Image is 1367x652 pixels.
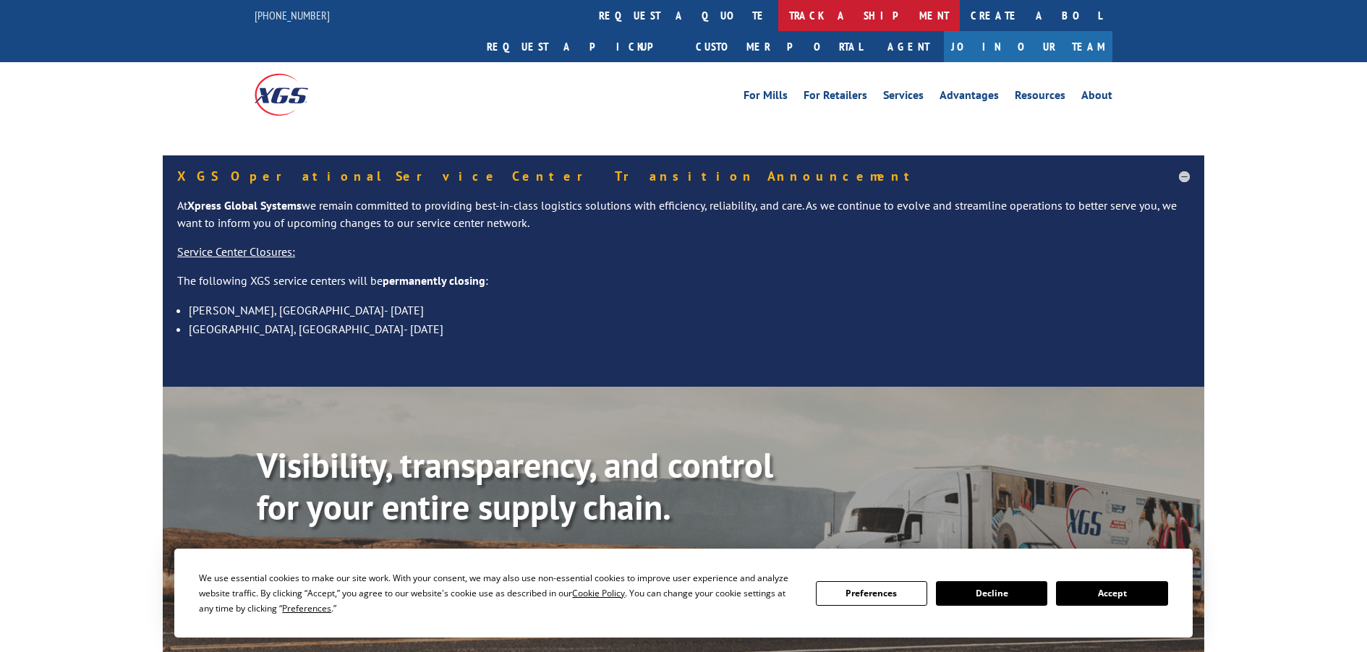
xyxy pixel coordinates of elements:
[936,581,1047,606] button: Decline
[816,581,927,606] button: Preferences
[476,31,685,62] a: Request a pickup
[804,90,867,106] a: For Retailers
[1015,90,1065,106] a: Resources
[189,319,1190,338] li: [GEOGRAPHIC_DATA], [GEOGRAPHIC_DATA]- [DATE]
[177,197,1190,244] p: At we remain committed to providing best-in-class logistics solutions with efficiency, reliabilit...
[199,570,798,616] div: We use essential cookies to make our site work. With your consent, we may also use non-essential ...
[744,90,788,106] a: For Mills
[944,31,1112,62] a: Join Our Team
[883,90,924,106] a: Services
[187,198,302,213] strong: Xpress Global Systems
[685,31,873,62] a: Customer Portal
[255,8,330,22] a: [PHONE_NUMBER]
[1081,90,1112,106] a: About
[282,602,331,614] span: Preferences
[873,31,944,62] a: Agent
[257,442,773,529] b: Visibility, transparency, and control for your entire supply chain.
[940,90,999,106] a: Advantages
[572,587,625,599] span: Cookie Policy
[177,273,1190,301] p: The following XGS service centers will be :
[383,273,485,288] strong: permanently closing
[177,170,1190,183] h5: XGS Operational Service Center Transition Announcement
[174,549,1193,638] div: Cookie Consent Prompt
[177,244,295,259] u: Service Center Closures:
[189,301,1190,319] li: [PERSON_NAME], [GEOGRAPHIC_DATA]- [DATE]
[1056,581,1167,606] button: Accept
